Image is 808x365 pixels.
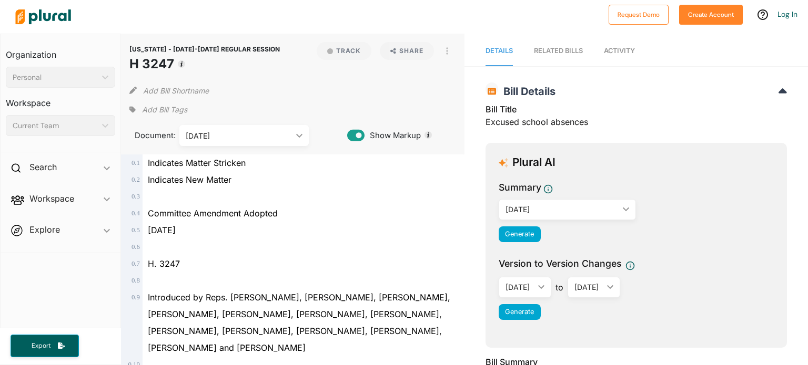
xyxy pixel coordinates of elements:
[132,277,140,284] span: 0 . 8
[11,335,79,357] button: Export
[132,176,140,183] span: 0 . 2
[498,85,555,98] span: Bill Details
[512,156,555,169] h3: Plural AI
[574,281,603,293] div: [DATE]
[148,292,450,353] span: Introduced by Reps. [PERSON_NAME], [PERSON_NAME], [PERSON_NAME], [PERSON_NAME], [PERSON_NAME], [P...
[609,5,669,25] button: Request Demo
[142,105,187,115] span: Add Bill Tags
[604,47,635,55] span: Activity
[777,9,797,19] a: Log In
[24,341,58,350] span: Export
[376,42,438,60] button: Share
[129,55,280,74] h1: H 3247
[423,130,433,140] div: Tooltip anchor
[499,181,541,194] h3: Summary
[609,8,669,19] a: Request Demo
[143,82,209,99] button: Add Bill Shortname
[148,158,246,168] span: Indicates Matter Stricken
[129,102,187,118] div: Add tags
[365,130,421,141] span: Show Markup
[486,47,513,55] span: Details
[148,258,180,269] span: H. 3247
[486,103,787,134] div: Excused school absences
[486,103,787,116] h3: Bill Title
[132,260,140,267] span: 0 . 7
[129,130,166,141] span: Document:
[148,208,278,218] span: Committee Amendment Adopted
[132,226,140,234] span: 0 . 5
[132,210,140,217] span: 0 . 4
[148,174,231,185] span: Indicates New Matter
[506,204,619,215] div: [DATE]
[317,42,371,60] button: Track
[132,193,140,200] span: 0 . 3
[132,243,140,251] span: 0 . 6
[129,45,280,53] span: [US_STATE] - [DATE]-[DATE] REGULAR SESSION
[499,257,621,270] span: Version to Version Changes
[534,36,583,66] a: RELATED BILLS
[534,46,583,56] div: RELATED BILLS
[499,226,541,242] button: Generate
[13,72,98,83] div: Personal
[177,59,186,69] div: Tooltip anchor
[551,281,568,294] span: to
[6,39,115,62] h3: Organization
[6,88,115,111] h3: Workspace
[499,304,541,320] button: Generate
[132,294,140,301] span: 0 . 9
[505,308,534,316] span: Generate
[679,8,743,19] a: Create Account
[506,281,534,293] div: [DATE]
[132,159,140,166] span: 0 . 1
[505,230,534,238] span: Generate
[13,120,98,131] div: Current Team
[604,36,635,66] a: Activity
[380,42,434,60] button: Share
[29,161,57,173] h2: Search
[486,36,513,66] a: Details
[679,5,743,25] button: Create Account
[186,130,292,141] div: [DATE]
[148,225,176,235] span: [DATE]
